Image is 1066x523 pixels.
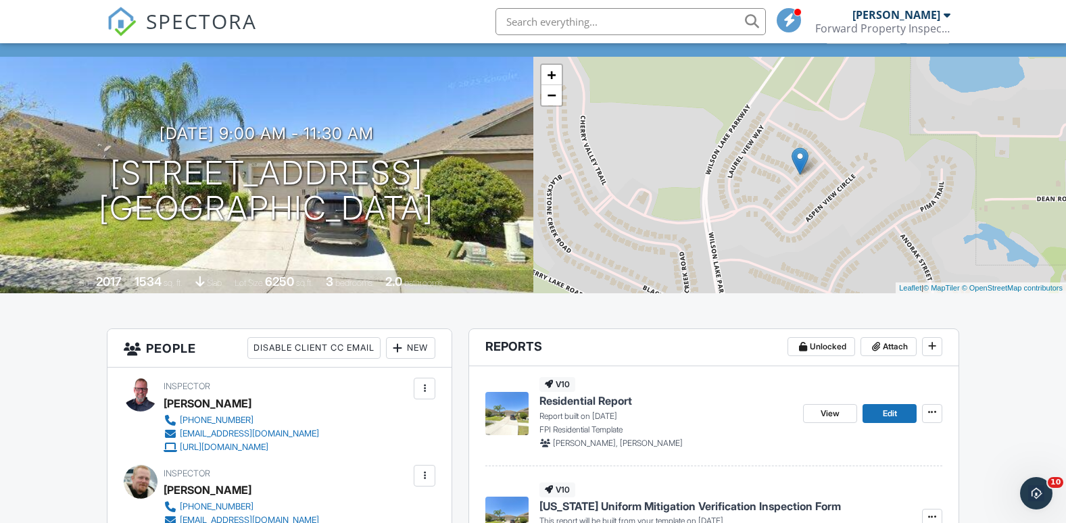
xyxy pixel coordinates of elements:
a: [PHONE_NUMBER] [164,414,319,427]
a: SPECTORA [107,18,257,47]
a: © MapTiler [923,284,960,292]
a: Zoom out [541,85,562,105]
a: [PHONE_NUMBER] [164,500,319,514]
h3: People [107,329,452,368]
div: [URL][DOMAIN_NAME] [180,442,268,453]
iframe: Intercom live chat [1020,477,1052,509]
div: 1534 [135,274,162,289]
span: sq.ft. [296,278,313,288]
div: [PERSON_NAME] [164,393,251,414]
div: 2.0 [385,274,402,289]
span: Inspector [164,468,210,478]
span: Inspector [164,381,210,391]
span: bedrooms [335,278,372,288]
a: Leaflet [899,284,921,292]
div: [PERSON_NAME] [852,8,940,22]
div: Client View [826,25,901,43]
div: 2017 [96,274,122,289]
div: | [896,282,1066,294]
span: 10 [1048,477,1063,488]
div: [PHONE_NUMBER] [180,501,253,512]
span: SPECTORA [146,7,257,35]
img: The Best Home Inspection Software - Spectora [107,7,137,36]
a: [URL][DOMAIN_NAME] [164,441,319,454]
div: [PERSON_NAME] [164,480,251,500]
a: © OpenStreetMap contributors [962,284,1063,292]
div: [EMAIL_ADDRESS][DOMAIN_NAME] [180,428,319,439]
div: More [906,25,950,43]
span: bathrooms [404,278,443,288]
span: Built [79,278,94,288]
div: [PHONE_NUMBER] [180,415,253,426]
a: Zoom in [541,65,562,85]
div: New [386,337,435,359]
div: Forward Property Inspections [815,22,950,35]
span: sq. ft. [164,278,183,288]
div: 6250 [265,274,294,289]
h3: [DATE] 9:00 am - 11:30 am [160,124,374,143]
span: slab [207,278,222,288]
div: Disable Client CC Email [247,337,381,359]
span: Lot Size [235,278,263,288]
input: Search everything... [495,8,766,35]
a: [EMAIL_ADDRESS][DOMAIN_NAME] [164,427,319,441]
div: 3 [326,274,333,289]
h1: [STREET_ADDRESS] [GEOGRAPHIC_DATA] [99,155,434,227]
